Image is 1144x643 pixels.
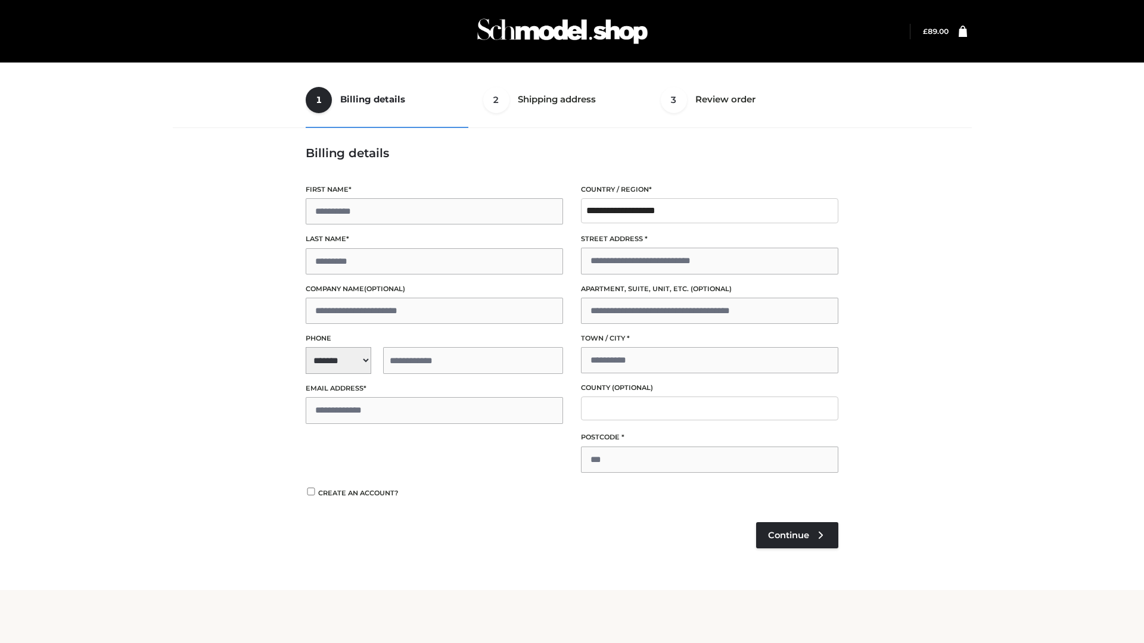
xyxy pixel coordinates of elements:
[581,233,838,245] label: Street address
[923,27,949,36] bdi: 89.00
[306,383,563,394] label: Email address
[768,530,809,541] span: Continue
[612,383,653,392] span: (optional)
[306,283,563,295] label: Company name
[306,184,563,195] label: First name
[756,522,838,548] a: Continue
[318,489,399,497] span: Create an account?
[581,432,838,443] label: Postcode
[691,285,732,293] span: (optional)
[581,184,838,195] label: Country / Region
[581,283,838,295] label: Apartment, suite, unit, etc.
[923,27,949,36] a: £89.00
[581,382,838,394] label: County
[364,285,405,293] span: (optional)
[923,27,928,36] span: £
[581,333,838,344] label: Town / City
[306,333,563,344] label: Phone
[306,488,316,495] input: Create an account?
[306,233,563,245] label: Last name
[306,146,838,160] h3: Billing details
[473,8,652,55] img: Schmodel Admin 964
